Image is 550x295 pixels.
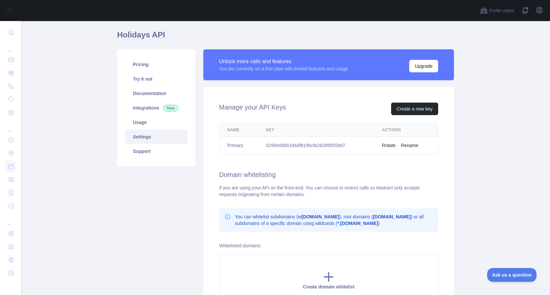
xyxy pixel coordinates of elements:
a: Pricing [125,57,187,72]
h2: Domain whitelisting [219,170,438,179]
b: [DOMAIN_NAME] [373,214,411,219]
a: Documentation [125,86,187,101]
p: You can whitelist subdomains (ie ), root domains ( ) or all subdomains of a specific domain using... [235,213,433,227]
div: You are currently on a free plan with limited features and usage [219,65,348,72]
b: *.[DOMAIN_NAME] [337,221,378,226]
div: ... [5,120,16,133]
div: ... [5,213,16,226]
button: Invite users [479,5,516,16]
button: Upgrade [409,60,438,72]
div: ... [5,39,16,53]
b: [DOMAIN_NAME] [302,214,339,219]
h1: Holidays API [117,30,454,45]
button: Create a new key [391,103,438,115]
div: Unlock more calls and features [219,58,348,65]
a: Support [125,144,187,159]
td: Primary [219,137,258,154]
th: Name [219,123,258,137]
th: Key [258,123,374,137]
div: If you are using your API on the front-end. You can choose to restrict calls so Abstract only acc... [219,184,438,198]
a: Settings [125,130,187,144]
td: 0295e0bb51944f819bcfe28289555b67 [258,137,374,154]
a: Try it out [125,72,187,86]
button: Rename [401,142,418,149]
span: New [163,105,178,111]
label: Whitelisted domains: [219,243,262,248]
th: Actions [374,123,438,137]
button: Rotate [382,142,396,149]
span: Invite users [489,7,514,14]
iframe: Toggle Customer Support [487,268,537,282]
span: Create domain whitelist [303,284,354,289]
h2: Manage your API Keys [219,103,286,115]
a: Usage [125,115,187,130]
a: Integrations New [125,101,187,115]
